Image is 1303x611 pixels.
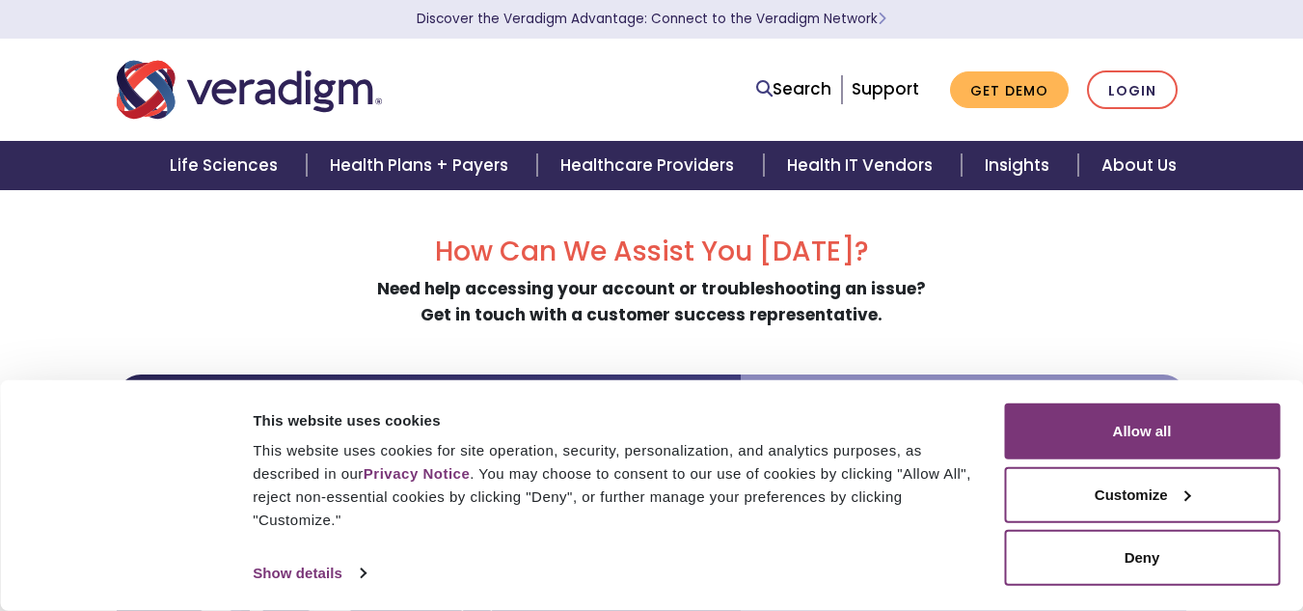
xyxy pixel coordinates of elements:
div: This website uses cookies [253,408,982,431]
a: Privacy Notice [364,465,470,482]
a: Life Sciences [147,141,307,190]
strong: Need help accessing your account or troubleshooting an issue? Get in touch with a customer succes... [377,277,926,326]
a: Search [756,76,831,102]
a: Insights [962,141,1078,190]
div: This website uses cookies for site operation, security, personalization, and analytics purposes, ... [253,439,982,532]
a: About Us [1078,141,1200,190]
a: Healthcare Providers [537,141,763,190]
button: Customize [1004,466,1280,522]
h2: How Can We Assist You [DATE]? [117,236,1187,268]
button: Allow all [1004,403,1280,459]
a: Get Demo [950,71,1069,109]
span: Learn More [878,10,886,28]
button: Deny [1004,530,1280,586]
a: Login [1087,70,1178,110]
a: Show details [253,559,365,588]
a: Support [852,77,919,100]
img: Veradigm logo [117,58,382,122]
a: Health IT Vendors [764,141,962,190]
a: Discover the Veradigm Advantage: Connect to the Veradigm NetworkLearn More [417,10,886,28]
a: Health Plans + Payers [307,141,537,190]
